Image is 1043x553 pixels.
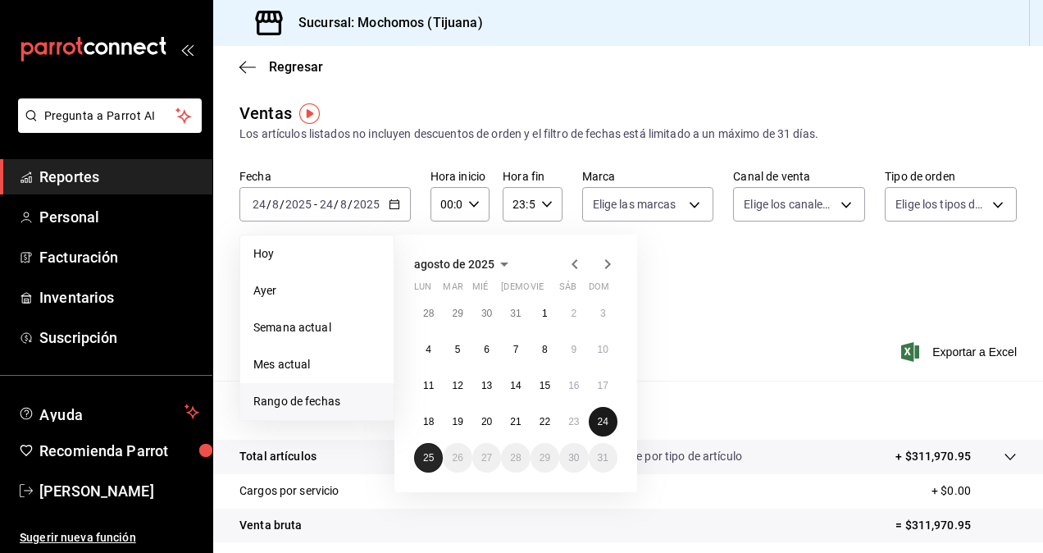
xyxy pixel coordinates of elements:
[472,371,501,400] button: 13 de agosto de 2025
[559,281,576,299] abbr: sábado
[510,416,521,427] abbr: 21 de agosto de 2025
[414,281,431,299] abbr: lunes
[253,393,380,410] span: Rango de fechas
[481,416,492,427] abbr: 20 de agosto de 2025
[589,335,617,364] button: 10 de agosto de 2025
[559,335,588,364] button: 9 de agosto de 2025
[904,342,1017,362] span: Exportar a Excel
[559,407,588,436] button: 23 de agosto de 2025
[589,407,617,436] button: 24 de agosto de 2025
[452,452,462,464] abbr: 26 de agosto de 2025
[598,452,608,464] abbr: 31 de agosto de 2025
[559,443,588,473] button: 30 de agosto de 2025
[285,198,312,211] input: ----
[540,452,550,464] abbr: 29 de agosto de 2025
[180,43,194,56] button: open_drawer_menu
[593,196,676,213] span: Elige las marcas
[39,327,199,349] span: Suscripción
[239,171,411,182] label: Fecha
[239,126,1017,143] div: Los artículos listados no incluyen descuentos de orden y el filtro de fechas está limitado a un m...
[484,344,490,355] abbr: 6 de agosto de 2025
[559,299,588,328] button: 2 de agosto de 2025
[239,482,339,500] p: Cargos por servicio
[271,198,280,211] input: --
[472,299,501,328] button: 30 de julio de 2025
[426,344,431,355] abbr: 4 de agosto de 2025
[895,196,986,213] span: Elige los tipos de orden
[39,402,178,422] span: Ayuda
[414,258,494,271] span: agosto de 2025
[582,171,714,182] label: Marca
[443,335,471,364] button: 5 de agosto de 2025
[568,416,579,427] abbr: 23 de agosto de 2025
[423,416,434,427] abbr: 18 de agosto de 2025
[531,335,559,364] button: 8 de agosto de 2025
[414,335,443,364] button: 4 de agosto de 2025
[542,344,548,355] abbr: 8 de agosto de 2025
[589,371,617,400] button: 17 de agosto de 2025
[452,416,462,427] abbr: 19 de agosto de 2025
[239,59,323,75] button: Regresar
[895,448,971,465] p: + $311,970.95
[39,246,199,268] span: Facturación
[319,198,334,211] input: --
[39,166,199,188] span: Reportes
[299,103,320,124] img: Tooltip marker
[353,198,380,211] input: ----
[280,198,285,211] span: /
[339,198,348,211] input: --
[501,299,530,328] button: 31 de julio de 2025
[501,281,598,299] abbr: jueves
[598,344,608,355] abbr: 10 de agosto de 2025
[414,407,443,436] button: 18 de agosto de 2025
[452,380,462,391] abbr: 12 de agosto de 2025
[414,371,443,400] button: 11 de agosto de 2025
[510,380,521,391] abbr: 14 de agosto de 2025
[733,171,865,182] label: Canal de venta
[18,98,202,133] button: Pregunta a Parrot AI
[501,371,530,400] button: 14 de agosto de 2025
[531,299,559,328] button: 1 de agosto de 2025
[348,198,353,211] span: /
[540,416,550,427] abbr: 22 de agosto de 2025
[540,380,550,391] abbr: 15 de agosto de 2025
[931,482,1017,500] p: + $0.00
[571,344,576,355] abbr: 9 de agosto de 2025
[239,517,302,534] p: Venta bruta
[39,480,199,502] span: [PERSON_NAME]
[269,59,323,75] span: Regresar
[39,206,199,228] span: Personal
[430,171,490,182] label: Hora inicio
[443,407,471,436] button: 19 de agosto de 2025
[44,107,176,125] span: Pregunta a Parrot AI
[542,308,548,319] abbr: 1 de agosto de 2025
[513,344,519,355] abbr: 7 de agosto de 2025
[252,198,266,211] input: --
[568,380,579,391] abbr: 16 de agosto de 2025
[443,443,471,473] button: 26 de agosto de 2025
[253,245,380,263] span: Hoy
[531,443,559,473] button: 29 de agosto de 2025
[239,101,292,126] div: Ventas
[589,299,617,328] button: 3 de agosto de 2025
[589,281,609,299] abbr: domingo
[600,308,606,319] abbr: 3 de agosto de 2025
[472,443,501,473] button: 27 de agosto de 2025
[253,356,380,373] span: Mes actual
[481,380,492,391] abbr: 13 de agosto de 2025
[423,452,434,464] abbr: 25 de agosto de 2025
[443,299,471,328] button: 29 de julio de 2025
[443,281,462,299] abbr: martes
[885,171,1017,182] label: Tipo de orden
[39,286,199,308] span: Inventarios
[472,335,501,364] button: 6 de agosto de 2025
[531,407,559,436] button: 22 de agosto de 2025
[895,517,1017,534] p: = $311,970.95
[239,448,317,465] p: Total artículos
[472,407,501,436] button: 20 de agosto de 2025
[285,13,483,33] h3: Sucursal: Mochomos (Tijuana)
[266,198,271,211] span: /
[531,281,544,299] abbr: viernes
[423,380,434,391] abbr: 11 de agosto de 2025
[314,198,317,211] span: -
